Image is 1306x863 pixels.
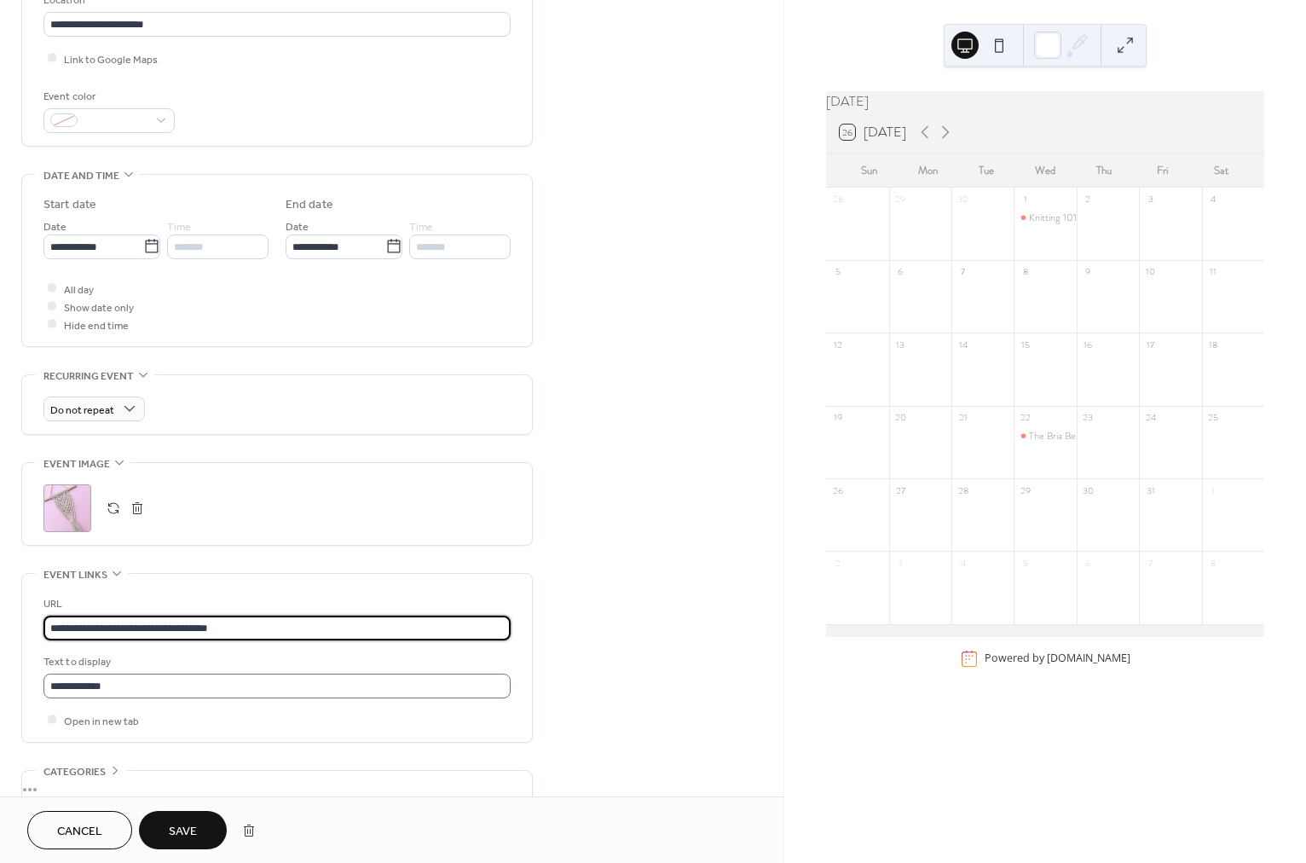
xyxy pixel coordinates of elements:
[286,217,309,235] span: Date
[1207,265,1220,278] div: 11
[1207,411,1220,424] div: 25
[826,91,1264,112] div: [DATE]
[167,217,191,235] span: Time
[894,556,907,569] div: 3
[1144,556,1157,569] div: 7
[894,193,907,206] div: 29
[831,265,844,278] div: 5
[1016,153,1075,188] div: Wed
[1082,338,1095,350] div: 16
[956,411,969,424] div: 21
[1144,484,1157,496] div: 31
[50,400,114,420] span: Do not repeat
[1082,193,1095,206] div: 2
[831,411,844,424] div: 19
[43,368,134,385] span: Recurring event
[840,153,899,188] div: Sun
[1082,556,1095,569] div: 6
[1019,338,1032,350] div: 15
[64,316,129,334] span: Hide end time
[956,265,969,278] div: 7
[1207,193,1220,206] div: 4
[899,153,957,188] div: Mon
[894,411,907,424] div: 20
[1144,338,1157,350] div: 17
[22,771,532,807] div: •••
[957,153,1016,188] div: Tue
[43,653,507,671] div: Text to display
[1075,153,1134,188] div: Thu
[831,484,844,496] div: 26
[43,763,106,781] span: Categories
[1019,484,1032,496] div: 29
[894,265,907,278] div: 6
[1019,193,1032,206] div: 1
[894,338,907,350] div: 13
[1133,153,1192,188] div: Fri
[834,120,912,144] button: 26[DATE]
[956,193,969,206] div: 30
[1082,265,1095,278] div: 9
[1082,484,1095,496] div: 30
[1019,265,1032,278] div: 8
[894,484,907,496] div: 27
[956,556,969,569] div: 4
[1047,652,1130,666] a: [DOMAIN_NAME]
[43,566,107,584] span: Event links
[1207,338,1220,350] div: 18
[64,281,94,298] span: All day
[1207,556,1220,569] div: 8
[57,823,102,841] span: Cancel
[1019,556,1032,569] div: 5
[64,298,134,316] span: Show date only
[1014,429,1076,443] div: The Bria Beret Workshop
[43,88,171,106] div: Event color
[1029,211,1077,225] div: Knitting 101
[1144,193,1157,206] div: 3
[1144,265,1157,278] div: 10
[1019,411,1032,424] div: 22
[956,338,969,350] div: 14
[409,217,433,235] span: Time
[43,217,66,235] span: Date
[1014,211,1076,225] div: Knitting 101
[956,484,969,496] div: 28
[831,193,844,206] div: 28
[1082,411,1095,424] div: 23
[64,712,139,730] span: Open in new tab
[169,823,197,841] span: Save
[139,811,227,849] button: Save
[1029,429,1131,443] div: The Bria Beret Workshop
[985,652,1130,666] div: Powered by
[43,595,507,613] div: URL
[64,50,158,68] span: Link to Google Maps
[43,455,110,473] span: Event image
[1192,153,1251,188] div: Sat
[27,811,132,849] button: Cancel
[1144,411,1157,424] div: 24
[43,484,91,532] div: ;
[43,196,96,214] div: Start date
[831,338,844,350] div: 12
[1207,484,1220,496] div: 1
[831,556,844,569] div: 2
[286,196,333,214] div: End date
[43,167,119,185] span: Date and time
